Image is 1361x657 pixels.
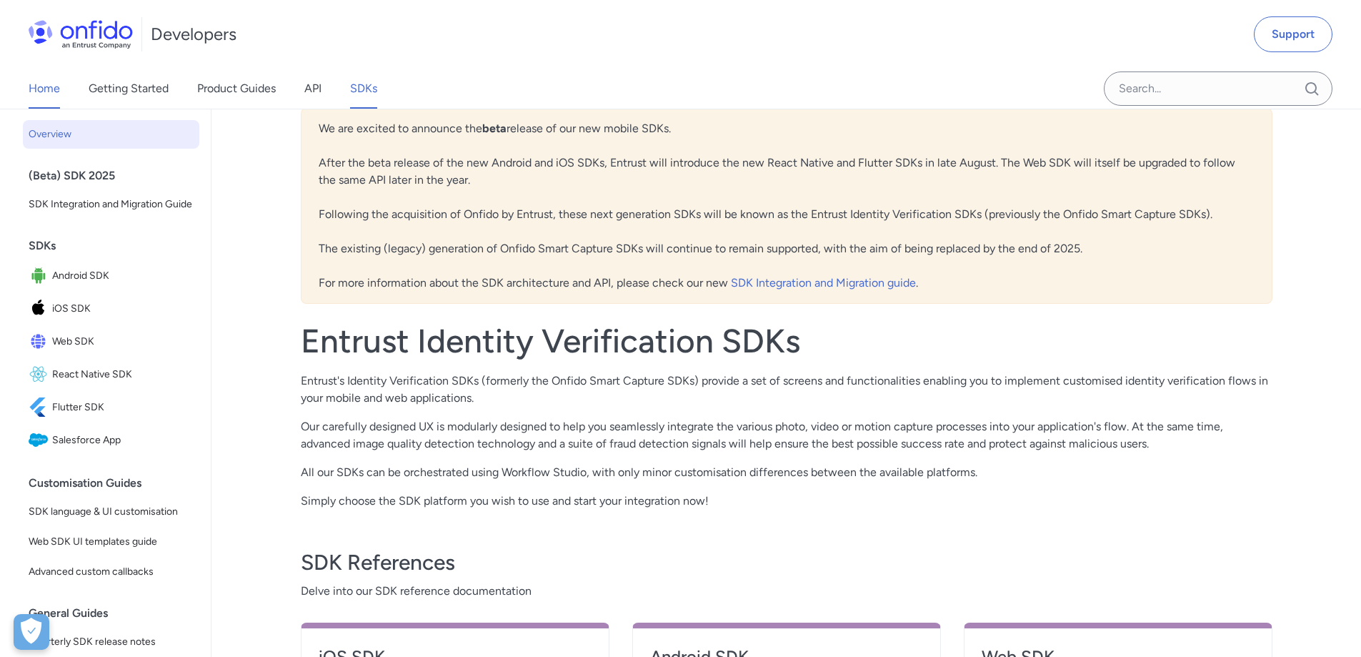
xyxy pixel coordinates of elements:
div: Cookie Preferences [14,614,49,650]
span: iOS SDK [52,299,194,319]
img: IconReact Native SDK [29,365,52,385]
div: General Guides [29,599,205,628]
h1: Developers [151,23,236,46]
a: Quarterly SDK release notes [23,628,199,656]
h3: SDK References [301,548,1272,577]
img: IconWeb SDK [29,332,52,352]
a: SDK Integration and Migration Guide [23,190,199,219]
a: IconiOS SDKiOS SDK [23,293,199,325]
img: IconAndroid SDK [29,266,52,286]
p: All our SDKs can be orchestrated using Workflow Studio, with only minor customisation differences... [301,464,1272,481]
div: (Beta) SDK 2025 [29,162,205,190]
a: Product Guides [197,69,276,109]
span: Android SDK [52,266,194,286]
span: Web SDK [52,332,194,352]
a: IconReact Native SDKReact Native SDK [23,359,199,390]
span: SDK Integration and Migration Guide [29,196,194,213]
img: Onfido Logo [29,20,133,49]
img: IconSalesforce App [29,430,52,450]
a: Web SDK UI templates guide [23,528,199,556]
a: IconSalesforce AppSalesforce App [23,425,199,456]
span: Advanced custom callbacks [29,563,194,581]
div: Customisation Guides [29,469,205,498]
a: SDKs [350,69,377,109]
a: Advanced custom callbacks [23,558,199,586]
a: IconFlutter SDKFlutter SDK [23,392,199,423]
div: We are excited to announce the release of our new mobile SDKs. After the beta release of the new ... [301,108,1272,304]
a: SDK language & UI customisation [23,498,199,526]
p: Simply choose the SDK platform you wish to use and start your integration now! [301,493,1272,510]
img: IconiOS SDK [29,299,52,319]
b: beta [482,122,507,135]
a: IconWeb SDKWeb SDK [23,326,199,357]
a: Getting Started [89,69,169,109]
button: Open Preferences [14,614,49,650]
span: Web SDK UI templates guide [29,533,194,550]
span: Quarterly SDK release notes [29,633,194,651]
a: Support [1254,16,1332,52]
a: SDK Integration and Migration guide [731,276,916,290]
a: Overview [23,120,199,149]
h1: Entrust Identity Verification SDKs [301,321,1272,361]
span: SDK language & UI customisation [29,503,194,520]
p: Entrust's Identity Verification SDKs (formerly the Onfido Smart Capture SDKs) provide a set of sc... [301,372,1272,407]
a: IconAndroid SDKAndroid SDK [23,260,199,292]
a: API [304,69,321,109]
span: Flutter SDK [52,397,194,418]
a: Home [29,69,60,109]
div: SDKs [29,232,205,260]
span: Salesforce App [52,430,194,450]
span: Overview [29,126,194,143]
p: Our carefully designed UX is modularly designed to help you seamlessly integrate the various phot... [301,418,1272,453]
img: IconFlutter SDK [29,397,52,418]
input: Onfido search input field [1104,71,1332,106]
span: Delve into our SDK reference documentation [301,583,1272,600]
span: React Native SDK [52,365,194,385]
